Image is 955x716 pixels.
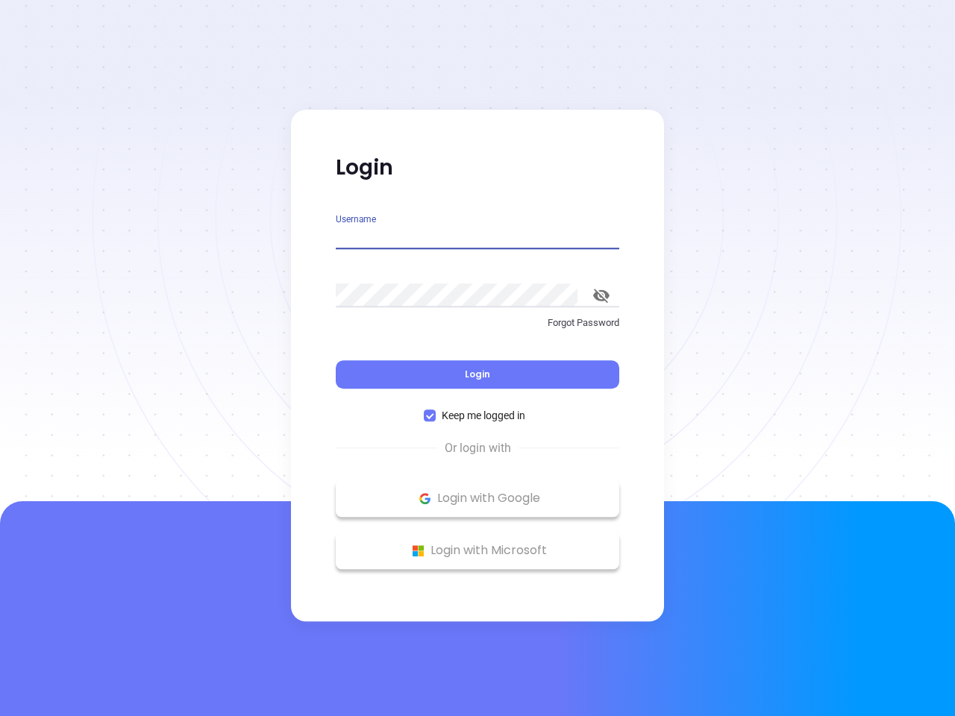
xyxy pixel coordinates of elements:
[336,360,619,389] button: Login
[336,532,619,569] button: Microsoft Logo Login with Microsoft
[583,277,619,313] button: toggle password visibility
[465,368,490,380] span: Login
[343,487,612,509] p: Login with Google
[336,215,376,224] label: Username
[336,154,619,181] p: Login
[416,489,434,508] img: Google Logo
[336,480,619,517] button: Google Logo Login with Google
[343,539,612,562] p: Login with Microsoft
[436,407,531,424] span: Keep me logged in
[336,315,619,330] p: Forgot Password
[409,541,428,560] img: Microsoft Logo
[437,439,519,457] span: Or login with
[336,315,619,342] a: Forgot Password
